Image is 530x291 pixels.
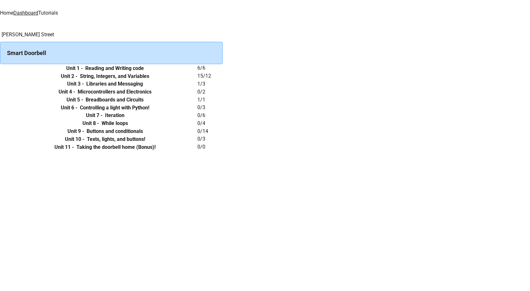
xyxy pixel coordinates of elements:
h6: Unit 5 - [67,96,83,104]
h6: Unit 6 - [61,104,77,112]
h6: 1 / 1 [197,96,223,104]
h6: Unit 9 - [67,128,84,135]
h6: 0 / 0 [197,143,223,151]
h6: Microcontrollers and Electronics [78,88,152,96]
h6: 1 / 3 [197,80,223,88]
h6: Unit 10 - [65,135,84,143]
h6: Unit 2 - [61,73,77,80]
h6: 6 / 6 [197,64,223,72]
h6: [PERSON_NAME] Street [2,31,223,38]
h6: Unit 11 - [54,143,74,151]
h6: While loops [102,120,128,127]
h6: Controlling a light with Python! [80,104,149,112]
h6: 0 / 2 [197,88,223,96]
h6: Unit 4 - [59,88,75,96]
h6: 0 / 6 [197,112,223,119]
h6: 0 / 4 [197,120,223,127]
h6: Reading and Writing code [85,65,144,72]
h6: String, Integers, and Variables [80,73,149,80]
h6: Unit 8 - [82,120,99,127]
h6: 0 / 14 [197,128,223,135]
a: Tutorials [38,10,58,16]
h6: Unit 1 - [66,65,83,72]
h6: 0 / 3 [197,135,223,143]
h6: Unit 7 - [86,112,102,119]
h6: Unit 3 - [67,80,84,88]
h6: Buttons and conditionals [87,128,143,135]
h6: Libraries and Messaging [86,80,143,88]
h6: Taking the doorbell home (Bonus)! [76,143,156,151]
h6: 0 / 3 [197,104,223,111]
h6: Iteration [105,112,124,119]
h6: 15 / 12 [197,72,223,80]
h6: Breadboards and Circuits [86,96,144,104]
h6: Texts, lights, and buttons! [87,135,145,143]
a: Dashboard [13,10,38,16]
